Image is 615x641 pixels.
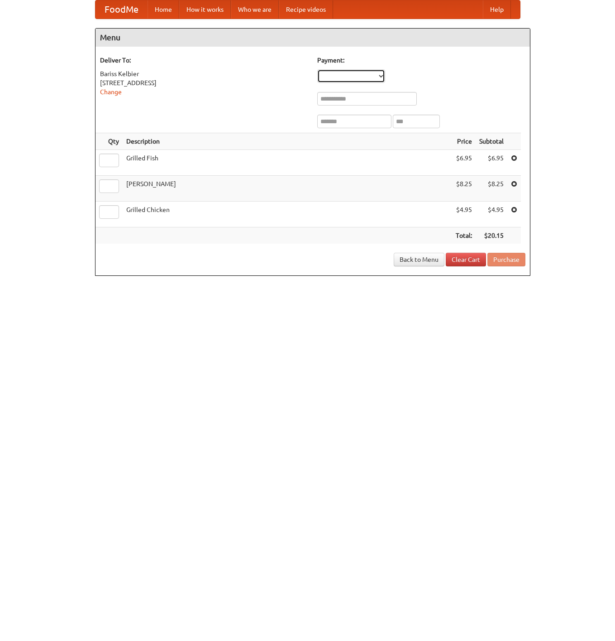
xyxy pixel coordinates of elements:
h4: Menu [95,29,530,47]
td: $8.25 [452,176,476,202]
th: Subtotal [476,133,507,150]
a: Home [148,0,179,19]
td: Grilled Chicken [123,202,452,227]
div: [STREET_ADDRESS] [100,78,308,87]
a: Change [100,88,122,96]
th: Qty [95,133,123,150]
td: $4.95 [452,202,476,227]
button: Purchase [487,253,525,266]
th: Total: [452,227,476,244]
td: Grilled Fish [123,150,452,176]
td: $8.25 [476,176,507,202]
h5: Payment: [317,56,525,65]
h5: Deliver To: [100,56,308,65]
th: Price [452,133,476,150]
td: $4.95 [476,202,507,227]
td: $6.95 [452,150,476,176]
a: Back to Menu [394,253,444,266]
a: FoodMe [95,0,148,19]
a: How it works [179,0,231,19]
a: Clear Cart [446,253,486,266]
a: Recipe videos [279,0,333,19]
th: $20.15 [476,227,507,244]
a: Help [483,0,511,19]
td: [PERSON_NAME] [123,176,452,202]
td: $6.95 [476,150,507,176]
div: Bariss Kelbier [100,69,308,78]
a: Who we are [231,0,279,19]
th: Description [123,133,452,150]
